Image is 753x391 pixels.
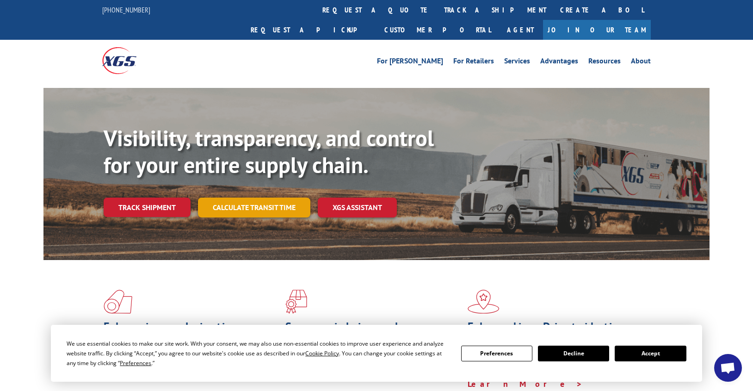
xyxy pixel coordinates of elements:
a: Customer Portal [377,20,498,40]
img: xgs-icon-flagship-distribution-model-red [468,290,500,314]
a: Join Our Team [543,20,651,40]
a: Services [504,57,530,68]
button: Accept [615,346,686,361]
button: Preferences [461,346,532,361]
a: XGS ASSISTANT [318,198,397,217]
a: Request a pickup [244,20,377,40]
a: For Retailers [453,57,494,68]
a: Agent [498,20,543,40]
a: [PHONE_NUMBER] [102,5,150,14]
span: Preferences [120,359,151,367]
button: Decline [538,346,609,361]
a: Track shipment [104,198,191,217]
img: xgs-icon-focused-on-flooring-red [285,290,307,314]
a: Calculate transit time [198,198,310,217]
a: Learn More > [468,379,583,389]
h1: Flooring Logistics Solutions [104,321,278,348]
a: For [PERSON_NAME] [377,57,443,68]
div: Cookie Consent Prompt [51,325,702,382]
h1: Specialized Freight Experts [285,321,460,348]
a: About [631,57,651,68]
div: Open chat [714,354,742,382]
div: We use essential cookies to make our site work. With your consent, we may also use non-essential ... [67,339,450,368]
img: xgs-icon-total-supply-chain-intelligence-red [104,290,132,314]
span: Cookie Policy [305,349,339,357]
b: Visibility, transparency, and control for your entire supply chain. [104,124,434,179]
a: Resources [588,57,621,68]
h1: Flagship Distribution Model [468,321,642,348]
a: Advantages [540,57,578,68]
